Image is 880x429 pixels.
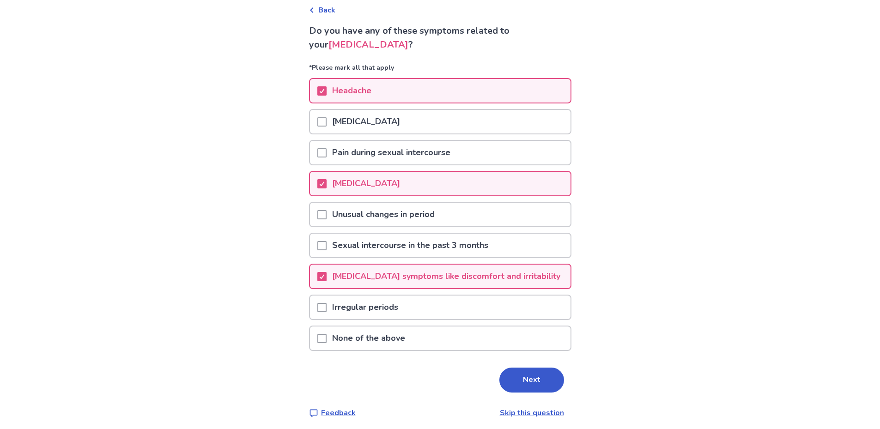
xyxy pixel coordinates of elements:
p: Headache [327,79,377,103]
p: [MEDICAL_DATA] [327,172,406,195]
p: [MEDICAL_DATA] symptoms like discomfort and irritability [327,265,566,288]
p: Feedback [321,407,356,418]
p: None of the above [327,326,411,350]
a: Feedback [309,407,356,418]
p: Unusual changes in period [327,203,440,226]
p: Sexual intercourse in the past 3 months [327,234,494,257]
p: Pain during sexual intercourse [327,141,456,164]
p: [MEDICAL_DATA] [327,110,406,133]
span: [MEDICAL_DATA] [328,38,408,51]
p: Irregular periods [327,296,404,319]
span: Back [318,5,335,16]
p: Do you have any of these symptoms related to your ? [309,24,571,52]
a: Skip this question [500,408,564,418]
p: *Please mark all that apply [309,63,571,78]
button: Next [499,368,564,393]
